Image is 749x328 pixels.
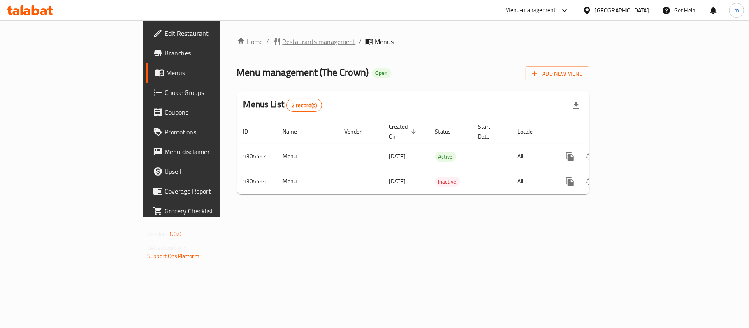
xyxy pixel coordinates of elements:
span: Start Date [478,122,501,141]
span: Get support on: [147,243,185,253]
nav: breadcrumb [237,37,589,46]
span: Promotions [165,127,262,137]
div: Total records count [286,99,322,112]
a: Promotions [146,122,268,142]
a: Edit Restaurant [146,23,268,43]
button: Change Status [580,147,600,166]
span: Coverage Report [165,186,262,196]
a: Support.OpsPlatform [147,251,199,261]
span: Grocery Checklist [165,206,262,216]
a: Upsell [146,162,268,181]
span: Locale [518,127,544,136]
span: Menus [166,68,262,78]
span: m [734,6,739,15]
div: Menu-management [506,5,556,15]
span: Upsell [165,166,262,176]
td: Menu [276,169,338,194]
a: Menus [146,63,268,83]
td: - [472,144,511,169]
li: / [359,37,362,46]
button: more [560,172,580,192]
button: more [560,147,580,166]
span: Status [435,127,462,136]
span: Active [435,152,456,162]
td: Menu [276,144,338,169]
th: Actions [554,119,646,144]
span: 1.0.0 [169,229,181,239]
span: Menus [375,37,394,46]
a: Branches [146,43,268,63]
span: Created On [389,122,419,141]
a: Grocery Checklist [146,201,268,221]
td: - [472,169,511,194]
span: Open [372,69,391,76]
a: Menu disclaimer [146,142,268,162]
a: Coupons [146,102,268,122]
button: Change Status [580,172,600,192]
td: All [511,169,554,194]
span: 2 record(s) [287,102,322,109]
table: enhanced table [237,119,646,194]
td: All [511,144,554,169]
span: Menu disclaimer [165,147,262,157]
div: [GEOGRAPHIC_DATA] [595,6,649,15]
span: [DATE] [389,176,406,187]
span: Branches [165,48,262,58]
span: Version: [147,229,167,239]
a: Choice Groups [146,83,268,102]
span: Choice Groups [165,88,262,97]
span: Add New Menu [532,69,583,79]
span: Restaurants management [283,37,356,46]
span: [DATE] [389,151,406,162]
span: Menu management ( The Crown ) [237,63,369,81]
h2: Menus List [243,98,322,112]
a: Restaurants management [273,37,356,46]
div: Export file [566,95,586,115]
a: Coverage Report [146,181,268,201]
span: Inactive [435,177,460,187]
span: Coupons [165,107,262,117]
span: ID [243,127,259,136]
span: Edit Restaurant [165,28,262,38]
button: Add New Menu [526,66,589,81]
span: Vendor [345,127,373,136]
span: Name [283,127,308,136]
